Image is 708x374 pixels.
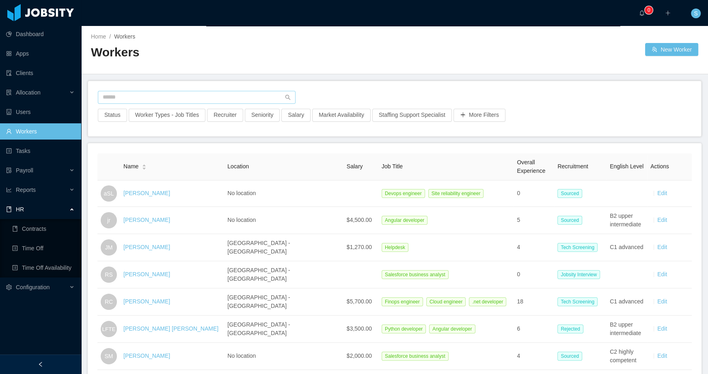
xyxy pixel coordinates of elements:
span: $2,000.00 [347,353,372,359]
a: Jobsity Interview [557,271,603,277]
i: icon: plus [665,10,671,16]
span: S [694,9,697,18]
td: 6 [514,316,554,343]
a: icon: appstoreApps [6,45,75,62]
td: 4 [514,234,554,261]
a: Rejected [557,325,586,332]
a: [PERSON_NAME] [123,298,170,305]
td: No location [224,181,343,207]
span: Angular developer [382,216,427,225]
button: Status [98,109,127,122]
a: Edit [657,190,667,196]
a: Edit [657,325,667,332]
span: Tech Screening [557,243,598,252]
button: Staffing Support Specialist [372,109,452,122]
td: B2 upper intermediate [607,316,647,343]
span: Name [123,162,138,171]
a: Sourced [557,353,585,359]
a: Edit [657,217,667,223]
button: Seniority [245,109,280,122]
span: Location [227,163,249,170]
span: Site reliability engineer [428,189,484,198]
span: JM [105,239,113,256]
td: 0 [514,181,554,207]
a: [PERSON_NAME] [123,244,170,250]
span: Sourced [557,189,582,198]
td: [GEOGRAPHIC_DATA] - [GEOGRAPHIC_DATA] [224,234,343,261]
span: Helpdesk [382,243,408,252]
div: Sort [142,163,147,169]
a: icon: robotUsers [6,104,75,120]
a: Edit [657,298,667,305]
button: Market Availability [312,109,371,122]
span: Workers [114,33,135,40]
span: Job Title [382,163,403,170]
i: icon: book [6,206,12,212]
td: B2 upper intermediate [607,207,647,234]
span: Reports [16,187,36,193]
i: icon: setting [6,284,12,290]
span: Salesforce business analyst [382,352,449,361]
a: Home [91,33,106,40]
span: .net developer [469,297,506,306]
td: [GEOGRAPHIC_DATA] - [GEOGRAPHIC_DATA] [224,261,343,288]
span: LFTE [102,321,115,337]
span: Devops engineer [382,189,425,198]
span: Jobsity Interview [557,270,600,279]
a: icon: profileTime Off Availability [12,260,75,276]
h2: Workers [91,44,395,61]
i: icon: caret-down [142,166,147,169]
i: icon: solution [6,90,12,95]
a: icon: profileTasks [6,143,75,159]
a: Tech Screening [557,298,601,305]
span: Recruitment [557,163,588,170]
span: Angular developer [429,325,475,333]
span: Rejected [557,325,583,333]
i: icon: caret-up [142,163,147,166]
td: 5 [514,207,554,234]
span: Actions [650,163,669,170]
a: [PERSON_NAME] [123,271,170,277]
td: 18 [514,288,554,316]
td: 4 [514,343,554,370]
a: icon: auditClients [6,65,75,81]
span: SM [105,348,113,364]
a: [PERSON_NAME] [123,190,170,196]
span: Allocation [16,89,41,96]
span: Salesforce business analyst [382,270,449,279]
span: aSL [104,185,114,202]
span: $4,500.00 [347,217,372,223]
span: Sourced [557,216,582,225]
a: Tech Screening [557,244,601,250]
span: RS [105,267,112,283]
a: Edit [657,244,667,250]
i: icon: search [285,95,291,100]
a: icon: pie-chartDashboard [6,26,75,42]
span: / [109,33,111,40]
span: $1,270.00 [347,244,372,250]
span: $5,700.00 [347,298,372,305]
button: Worker Types - Job Titles [129,109,205,122]
span: Payroll [16,167,33,174]
td: 0 [514,261,554,288]
sup: 0 [645,6,653,14]
a: Edit [657,271,667,277]
i: icon: line-chart [6,187,12,193]
span: Salary [347,163,363,170]
a: [PERSON_NAME] [PERSON_NAME] [123,325,218,332]
span: Sourced [557,352,582,361]
a: [PERSON_NAME] [123,353,170,359]
span: Cloud engineer [426,297,466,306]
span: RC [105,294,113,310]
button: icon: usergroup-addNew Worker [645,43,698,56]
a: icon: profileTime Off [12,240,75,256]
td: C1 advanced [607,288,647,316]
td: No location [224,343,343,370]
span: Finops engineer [382,297,423,306]
td: C2 highly competent [607,343,647,370]
span: jr [107,212,110,228]
span: HR [16,206,24,213]
span: Python developer [382,325,426,333]
a: Sourced [557,217,585,223]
